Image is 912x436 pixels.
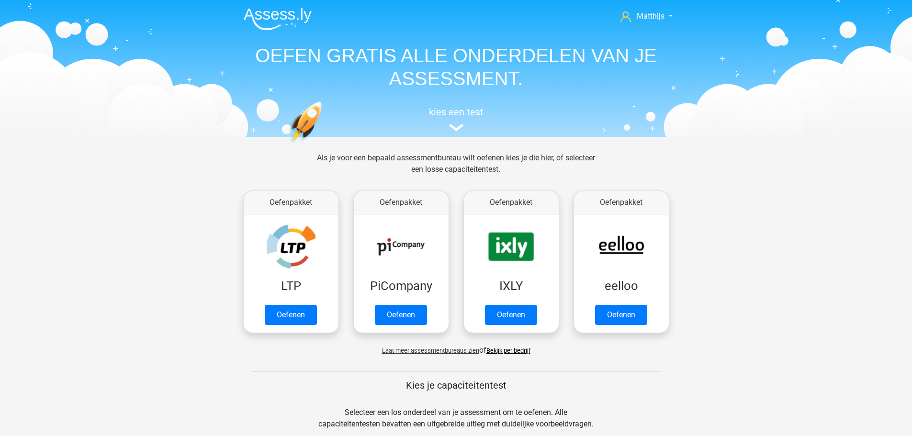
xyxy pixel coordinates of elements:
[617,11,676,22] a: Matthijs
[595,305,647,325] a: Oefenen
[375,305,427,325] a: Oefenen
[309,152,603,187] div: Als je voor een bepaald assessmentbureau wilt oefenen kies je die hier, of selecteer een losse ca...
[236,106,676,132] a: kies een test
[289,101,359,188] img: oefenen
[252,380,661,391] h5: Kies je capaciteitentest
[244,8,312,30] img: Assessly
[486,347,530,354] a: Bekijk per bedrijf
[485,305,537,325] a: Oefenen
[449,124,463,131] img: assessment
[236,44,676,90] h1: OEFEN GRATIS ALLE ONDERDELEN VAN JE ASSESSMENT.
[382,347,479,354] span: Laat meer assessmentbureaus zien
[236,106,676,118] h5: kies een test
[265,305,317,325] a: Oefenen
[236,337,676,356] div: of
[637,11,664,21] span: Matthijs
